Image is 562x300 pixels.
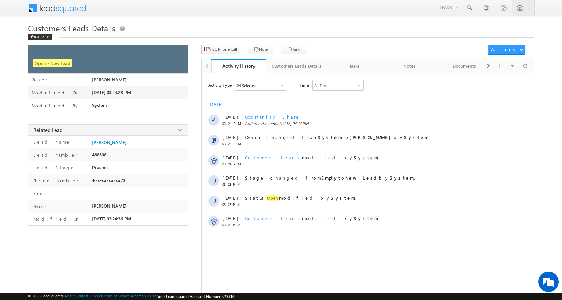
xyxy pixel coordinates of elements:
span: 03:24 PM [222,162,243,166]
span: [PERSON_NAME] [92,203,126,209]
strong: System [404,134,429,140]
strong: System [354,215,378,221]
span: Owner changed from to by . [245,134,430,140]
div: All Time [314,83,328,88]
span: System [92,103,107,108]
a: Activity History [211,59,266,73]
span: Open [266,195,279,201]
div: Back [28,34,52,40]
div: Documents [443,62,486,70]
span: Opportunity Share [245,114,300,120]
span: modified by [245,215,378,221]
a: Notes [382,59,437,73]
button: Task [281,45,306,54]
span: Activity Type [208,80,232,90]
a: [PERSON_NAME] [92,140,126,145]
label: Modified By [32,103,79,108]
span: [DATE] 03:24:28 PM [92,90,131,95]
span: Open - New Lead [33,59,72,67]
a: Contact Support [76,294,102,298]
strong: Empty [321,175,338,181]
strong: System [331,195,355,201]
span: Your Leadsquared Account Number is [157,294,234,299]
strong: System [354,155,378,160]
label: Owner [32,203,49,209]
strong: System [318,134,342,140]
span: Status modified by . [245,195,356,201]
label: Lead Name [32,139,71,145]
strong: System [390,175,414,181]
span: Customers Leads [245,215,302,221]
span: CC Phone Call [212,46,237,52]
span: [DATE] [222,155,238,160]
button: CC Phone Call [201,45,240,54]
span: 03:23 PM [222,202,243,207]
span: Prospect [92,165,110,170]
span: modified by [245,155,378,160]
div: Activity History [216,63,261,69]
div: Tasks [333,62,376,70]
label: Lead Number [32,152,78,158]
a: Acceptable Use [131,294,156,298]
label: Modified On [32,90,78,96]
a: About [65,294,75,298]
span: System [262,121,275,126]
span: Time [300,80,309,90]
a: Documents [437,59,492,73]
span: © 2025 LeadSquared | | | | | [28,294,234,299]
span: +xx-xxxxxxxx73 [92,178,125,183]
button: Note [248,45,273,54]
label: Email [32,190,55,196]
span: [DATE] 03:24:36 PM [92,216,131,221]
a: Customers Leads Details [266,59,327,73]
div: Owner Changed,Status Changed,Stage Changed,Source Changed,Notes & 19 more.. [235,80,286,90]
button: Actions [488,45,525,55]
strong: New Lead [345,175,379,181]
span: Customers Leads Details [28,23,115,33]
span: 03:24 PM [222,121,243,126]
span: [DATE] [222,215,238,221]
a: Tasks [327,59,382,73]
span: 488608 [92,152,106,157]
span: Added by on [245,121,505,126]
span: 77516 [224,294,234,299]
span: 03:23 PM [222,182,243,186]
label: Modified On [32,216,80,222]
strong: [PERSON_NAME] [349,134,394,140]
span: 03:24 PM [222,142,243,146]
span: [DATE] [222,114,238,120]
label: Phone Number [32,178,79,183]
span: [DATE] [222,134,238,140]
div: Actions [491,46,518,52]
span: [DATE] [222,195,238,201]
div: [DATE] [208,101,230,108]
div: 24 Selected [237,83,256,88]
span: [DATE] 03:24 PM [279,121,309,126]
label: Lead Stage [32,165,75,170]
span: Customers Leads [245,155,302,160]
span: Stage changed from to by . [245,175,415,181]
span: Related Lead [33,127,63,133]
span: [DATE] [222,175,238,181]
label: Owner [32,77,48,82]
div: Customers Leads Details [272,62,321,70]
span: 03:23 PM [222,223,243,227]
span: [PERSON_NAME] [92,77,126,82]
div: Notes [388,62,431,70]
a: Terms of Service [103,294,130,298]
